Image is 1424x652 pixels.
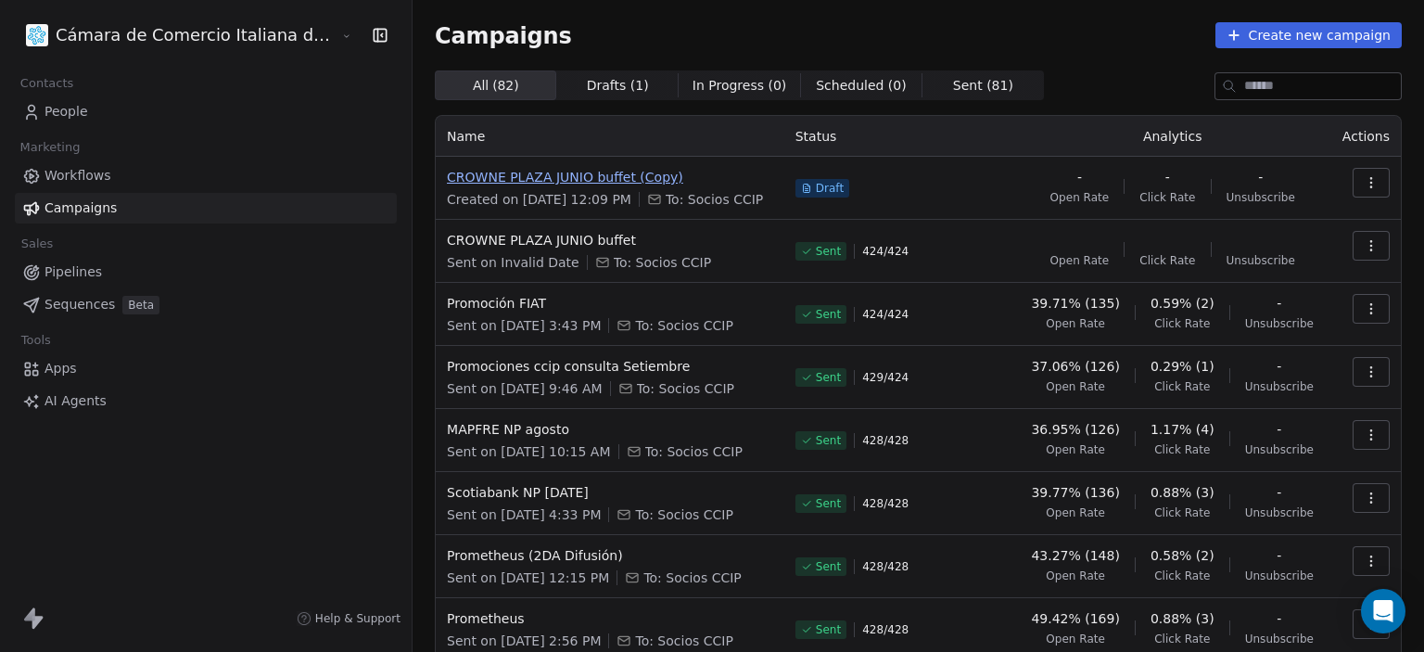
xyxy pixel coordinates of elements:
[447,190,631,209] span: Created on [DATE] 12:09 PM
[816,76,907,96] span: Scheduled ( 0 )
[816,622,841,637] span: Sent
[1031,420,1119,439] span: 36.95% (126)
[816,370,841,385] span: Sent
[447,253,579,272] span: Sent on Invalid Date
[122,296,159,314] span: Beta
[315,611,400,626] span: Help & Support
[1277,420,1281,439] span: -
[643,569,741,587] span: To: Socios CCIP
[447,420,773,439] span: MAPFRE NP agosto
[1227,190,1295,205] span: Unsubscribe
[816,559,841,574] span: Sent
[447,632,601,650] span: Sent on [DATE] 2:56 PM
[862,244,909,259] span: 424 / 424
[56,23,337,47] span: Cámara de Comercio Italiana del [GEOGRAPHIC_DATA]
[816,244,841,259] span: Sent
[1245,442,1314,457] span: Unsubscribe
[1046,316,1105,331] span: Open Rate
[1277,294,1281,313] span: -
[1031,546,1119,565] span: 43.27% (148)
[15,386,397,416] a: AI Agents
[1277,357,1281,376] span: -
[447,294,773,313] span: Promoción FIAT
[44,262,102,282] span: Pipelines
[784,116,1016,157] th: Status
[862,496,909,511] span: 428 / 428
[447,231,773,249] span: CROWNE PLAZA JUNIO buffet
[1361,589,1405,633] div: Open Intercom Messenger
[435,22,572,48] span: Campaigns
[635,505,732,524] span: To: Socios CCIP
[614,253,711,272] span: To: Socios CCIP
[587,76,649,96] span: Drafts ( 1 )
[447,483,773,502] span: Scotiabank NP [DATE]
[436,116,784,157] th: Name
[44,166,111,185] span: Workflows
[447,357,773,376] span: Promociones ccip consulta Setiembre
[12,134,88,161] span: Marketing
[635,632,732,650] span: To: Socios CCIP
[1154,505,1210,520] span: Click Rate
[1016,116,1329,157] th: Analytics
[1154,379,1210,394] span: Click Rate
[1151,609,1214,628] span: 0.88% (3)
[862,622,909,637] span: 428 / 428
[1151,357,1214,376] span: 0.29% (1)
[447,609,773,628] span: Prometheus
[44,295,115,314] span: Sequences
[447,442,610,461] span: Sent on [DATE] 10:15 AM
[1277,483,1281,502] span: -
[447,569,609,587] span: Sent on [DATE] 12:15 PM
[666,190,763,209] span: To: Socios CCIP
[1046,569,1105,583] span: Open Rate
[1245,632,1314,646] span: Unsubscribe
[1151,483,1214,502] span: 0.88% (3)
[1227,253,1295,268] span: Unsubscribe
[44,391,107,411] span: AI Agents
[1154,632,1210,646] span: Click Rate
[1154,569,1210,583] span: Click Rate
[635,316,732,335] span: To: Socios CCIP
[1050,190,1110,205] span: Open Rate
[862,559,909,574] span: 428 / 428
[862,370,909,385] span: 429 / 424
[1139,253,1195,268] span: Click Rate
[1154,316,1210,331] span: Click Rate
[22,19,327,51] button: Cámara de Comercio Italiana del [GEOGRAPHIC_DATA]
[26,24,48,46] img: WhatsApp%20Image%202021-08-27%20at%2009.37.39.png
[447,505,601,524] span: Sent on [DATE] 4:33 PM
[637,379,734,398] span: To: Socios CCIP
[953,76,1013,96] span: Sent ( 81 )
[1139,190,1195,205] span: Click Rate
[1215,22,1402,48] button: Create new campaign
[12,70,82,97] span: Contacts
[816,496,841,511] span: Sent
[297,611,400,626] a: Help & Support
[1046,505,1105,520] span: Open Rate
[645,442,743,461] span: To: Socios CCIP
[816,307,841,322] span: Sent
[862,307,909,322] span: 424 / 424
[1151,546,1214,565] span: 0.58% (2)
[862,433,909,448] span: 428 / 428
[816,181,844,196] span: Draft
[15,257,397,288] a: Pipelines
[1329,116,1401,157] th: Actions
[1031,294,1119,313] span: 39.71% (135)
[1077,168,1082,186] span: -
[1154,442,1210,457] span: Click Rate
[1277,609,1281,628] span: -
[15,353,397,384] a: Apps
[1046,379,1105,394] span: Open Rate
[1031,609,1119,628] span: 49.42% (169)
[816,433,841,448] span: Sent
[1258,168,1263,186] span: -
[15,160,397,191] a: Workflows
[13,230,61,258] span: Sales
[1245,316,1314,331] span: Unsubscribe
[1277,546,1281,565] span: -
[15,96,397,127] a: People
[1151,420,1214,439] span: 1.17% (4)
[1165,168,1170,186] span: -
[44,198,117,218] span: Campaigns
